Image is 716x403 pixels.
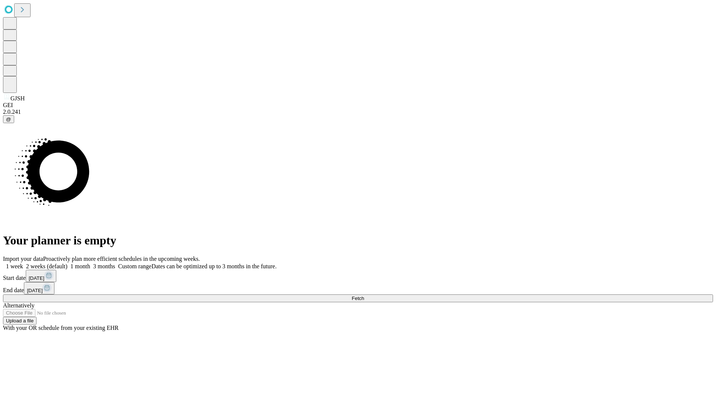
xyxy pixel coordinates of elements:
div: GEI [3,102,713,109]
span: Fetch [352,296,364,301]
button: @ [3,115,14,123]
span: 2 weeks (default) [26,263,67,269]
div: End date [3,282,713,294]
span: @ [6,116,11,122]
span: 3 months [93,263,115,269]
span: [DATE] [27,288,43,293]
span: Proactively plan more efficient schedules in the upcoming weeks. [43,256,200,262]
span: Dates can be optimized up to 3 months in the future. [151,263,276,269]
div: Start date [3,270,713,282]
button: [DATE] [26,270,56,282]
h1: Your planner is empty [3,234,713,247]
button: [DATE] [24,282,54,294]
button: Upload a file [3,317,37,325]
span: 1 week [6,263,23,269]
span: 1 month [70,263,90,269]
div: 2.0.241 [3,109,713,115]
span: Custom range [118,263,151,269]
span: Import your data [3,256,43,262]
span: GJSH [10,95,25,101]
span: [DATE] [29,275,44,281]
span: Alternatively [3,302,34,309]
span: With your OR schedule from your existing EHR [3,325,119,331]
button: Fetch [3,294,713,302]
